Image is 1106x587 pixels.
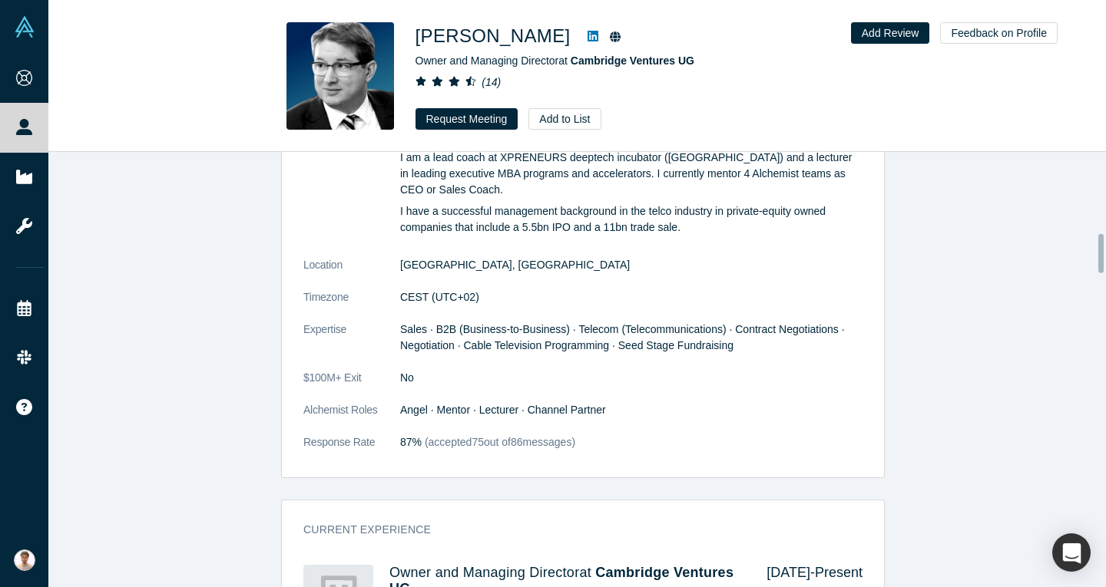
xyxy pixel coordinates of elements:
[303,522,841,538] h3: Current Experience
[400,203,863,236] p: I have a successful management background in the telco industry in private-equity owned companies...
[400,289,863,305] dd: CEST (UTC+02)
[400,257,863,273] dd: [GEOGRAPHIC_DATA], [GEOGRAPHIC_DATA]
[303,434,400,467] dt: Response Rate
[303,74,400,257] dt: Summary
[14,16,35,38] img: Alchemist Vault Logo
[303,257,400,289] dt: Location
[400,436,422,448] span: 87%
[303,289,400,322] dt: Timezone
[286,22,394,130] img: Martin Giese's Profile Image
[303,370,400,402] dt: $100M+ Exit
[571,54,694,67] a: Cambridge Ventures UG
[482,76,501,88] i: ( 14 )
[303,322,400,370] dt: Expertise
[851,22,930,44] button: Add Review
[303,402,400,434] dt: Alchemist Roles
[400,150,863,198] p: I am a lead coach at XPRENEURS deeptech incubator ([GEOGRAPHIC_DATA]) and a lecturer in leading e...
[416,54,694,67] span: Owner and Managing Director at
[400,323,845,351] span: Sales · B2B (Business-to-Business) · Telecom (Telecommunications) · Contract Negotiations · Negot...
[422,436,575,448] span: (accepted 75 out of 86 messages)
[940,22,1058,44] button: Feedback on Profile
[416,108,518,130] button: Request Meeting
[400,402,863,418] dd: Angel · Mentor · Lecturer · Channel Partner
[400,370,863,386] dd: No
[416,22,571,50] h1: [PERSON_NAME]
[14,549,35,571] img: Mahir Karuthone's Account
[528,108,601,130] button: Add to List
